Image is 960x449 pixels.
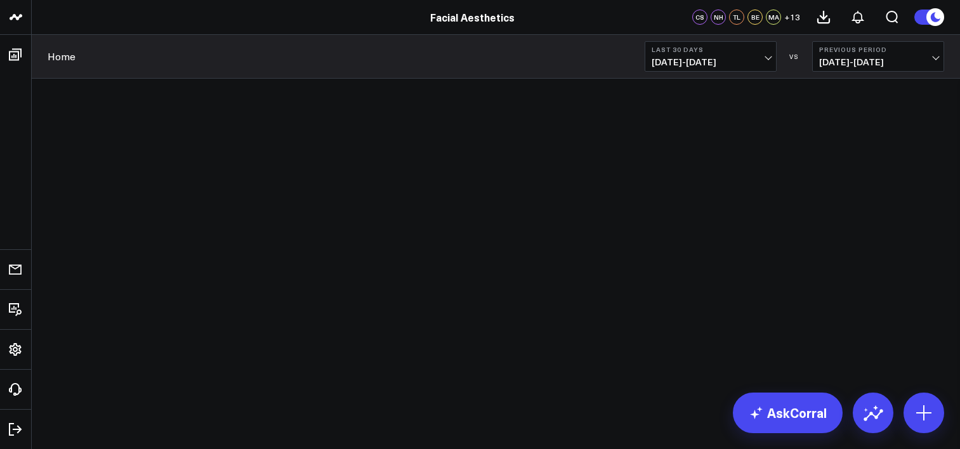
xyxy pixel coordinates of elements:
[819,57,937,67] span: [DATE] - [DATE]
[783,53,806,60] div: VS
[766,10,781,25] div: MA
[784,13,800,22] span: + 13
[711,10,726,25] div: NH
[430,10,515,24] a: Facial Aesthetics
[747,10,763,25] div: BE
[733,393,843,433] a: AskCorral
[645,41,777,72] button: Last 30 Days[DATE]-[DATE]
[812,41,944,72] button: Previous Period[DATE]-[DATE]
[692,10,707,25] div: CS
[784,10,800,25] button: +13
[729,10,744,25] div: TL
[652,46,770,53] b: Last 30 Days
[48,49,76,63] a: Home
[819,46,937,53] b: Previous Period
[652,57,770,67] span: [DATE] - [DATE]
